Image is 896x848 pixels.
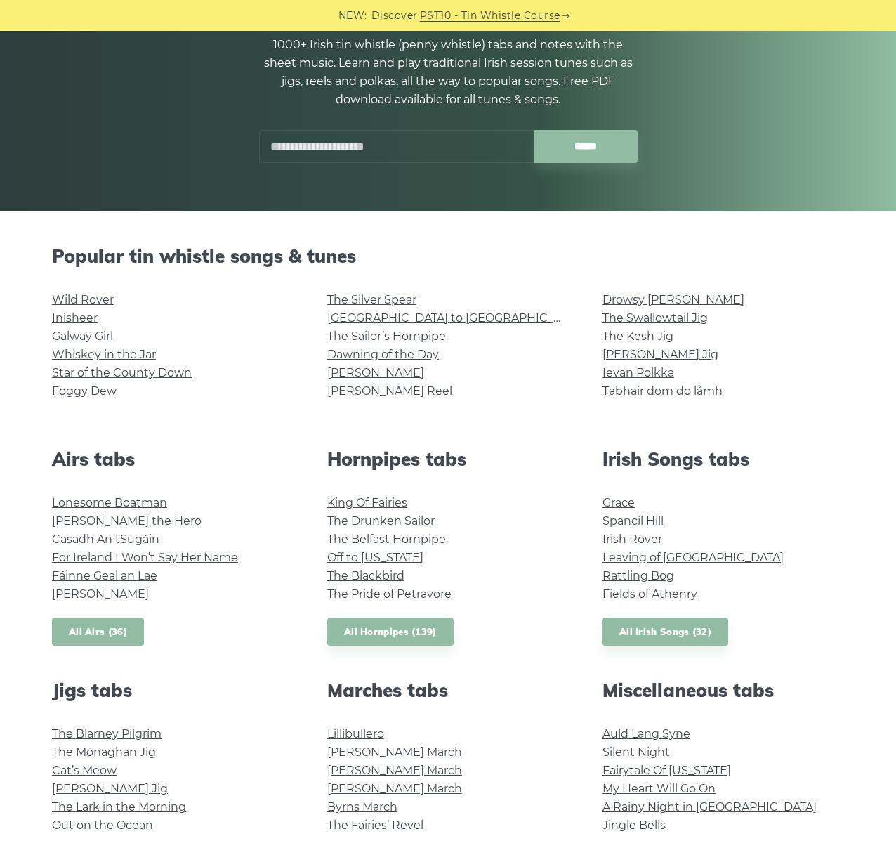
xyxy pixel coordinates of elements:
[327,384,452,398] a: [PERSON_NAME] Reel
[327,448,569,470] h2: Hornpipes tabs
[52,533,159,546] a: Casadh An tSúgáin
[371,8,418,24] span: Discover
[327,366,424,379] a: [PERSON_NAME]
[52,245,844,267] h2: Popular tin whistle songs & tunes
[602,514,664,528] a: Spancil Hill
[52,618,144,646] a: All Airs (36)
[602,311,708,325] a: The Swallowtail Jig
[602,782,716,795] a: My Heart Will Go On
[258,36,638,109] p: 1000+ Irish tin whistle (penny whistle) tabs and notes with the sheet music. Learn and play tradi...
[602,727,690,741] a: Auld Lang Syne
[52,764,117,777] a: Cat’s Meow
[602,818,666,832] a: Jingle Bells
[52,311,98,325] a: Inisheer
[338,8,367,24] span: NEW:
[602,745,670,759] a: Silent Night
[327,533,446,546] a: The Belfast Hornpipe
[327,496,407,509] a: King Of Fairies
[602,496,635,509] a: Grace
[52,384,117,398] a: Foggy Dew
[327,679,569,701] h2: Marches tabs
[52,569,157,582] a: Fáinne Geal an Lae
[327,330,446,343] a: The Sailor’s Hornpipe
[52,514,202,528] a: [PERSON_NAME] the Hero
[52,366,192,379] a: Star of the County Down
[52,587,149,601] a: [PERSON_NAME]
[602,569,674,582] a: Rattling Bog
[52,448,294,470] h2: Airs tabs
[602,448,844,470] h2: Irish Songs tabs
[52,818,153,832] a: Out on the Ocean
[602,587,697,601] a: Fields of Athenry
[52,679,294,701] h2: Jigs tabs
[327,818,423,832] a: The Fairies’ Revel
[327,745,462,759] a: [PERSON_NAME] March
[602,800,817,814] a: A Rainy Night in [GEOGRAPHIC_DATA]
[602,330,673,343] a: The Kesh Jig
[52,782,168,795] a: [PERSON_NAME] Jig
[602,679,844,701] h2: Miscellaneous tabs
[602,293,744,306] a: Drowsy [PERSON_NAME]
[327,764,462,777] a: [PERSON_NAME] March
[52,348,156,361] a: Whiskey in the Jar
[52,496,167,509] a: Lonesome Boatman
[52,551,238,564] a: For Ireland I Won’t Say Her Name
[327,514,435,528] a: The Drunken Sailor
[52,727,162,741] a: The Blarney Pilgrim
[420,8,560,24] a: PST10 - Tin Whistle Course
[327,348,439,361] a: Dawning of the Day
[327,551,423,564] a: Off to [US_STATE]
[327,618,454,646] a: All Hornpipes (139)
[602,764,731,777] a: Fairytale Of [US_STATE]
[52,745,156,759] a: The Monaghan Jig
[602,618,728,646] a: All Irish Songs (32)
[602,551,784,564] a: Leaving of [GEOGRAPHIC_DATA]
[52,293,114,306] a: Wild Rover
[52,330,113,343] a: Galway Girl
[327,727,384,741] a: Lillibullero
[327,782,462,795] a: [PERSON_NAME] March
[327,800,397,814] a: Byrns March
[327,311,586,325] a: [GEOGRAPHIC_DATA] to [GEOGRAPHIC_DATA]
[327,293,416,306] a: The Silver Spear
[602,366,674,379] a: Ievan Polkka
[602,533,662,546] a: Irish Rover
[327,569,404,582] a: The Blackbird
[327,587,452,601] a: The Pride of Petravore
[602,384,723,398] a: Tabhair dom do lámh
[602,348,718,361] a: [PERSON_NAME] Jig
[52,800,186,814] a: The Lark in the Morning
